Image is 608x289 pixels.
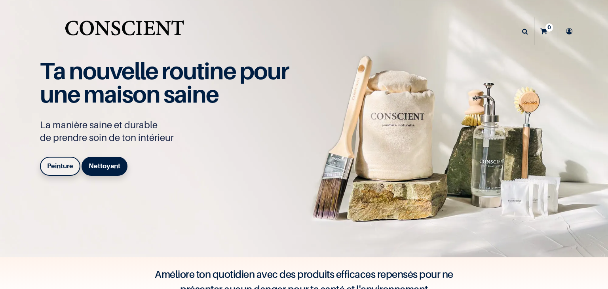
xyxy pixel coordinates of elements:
[40,157,80,176] a: Peinture
[535,17,557,45] a: 0
[63,16,186,47] a: Logo of Conscient
[40,119,297,144] p: La manière saine et durable de prendre soin de ton intérieur
[89,162,120,170] b: Nettoyant
[47,162,73,170] b: Peinture
[545,23,553,31] sup: 0
[63,16,186,47] img: Conscient
[82,157,127,176] a: Nettoyant
[40,57,289,108] span: Ta nouvelle routine pour une maison saine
